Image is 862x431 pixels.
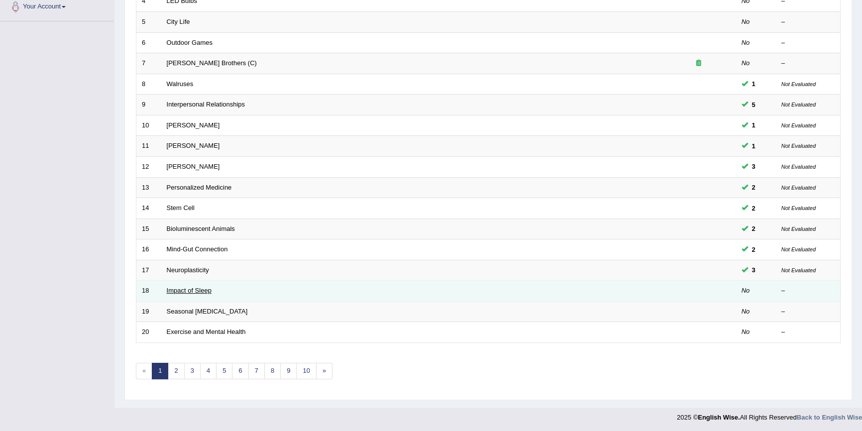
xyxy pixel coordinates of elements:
a: » [316,363,332,379]
a: 6 [232,363,248,379]
a: [PERSON_NAME] Brothers (C) [167,59,257,67]
td: 19 [136,301,161,322]
a: Back to English Wise [797,414,862,421]
span: You can still take this question [748,203,759,214]
span: You can still take this question [748,223,759,234]
td: 15 [136,218,161,239]
a: 2 [168,363,184,379]
strong: English Wise. [698,414,740,421]
a: 7 [248,363,265,379]
span: You can still take this question [748,244,759,255]
td: 18 [136,281,161,302]
em: No [742,18,750,25]
a: Neuroplasticity [167,266,209,274]
td: 14 [136,198,161,219]
td: 7 [136,53,161,74]
a: Interpersonal Relationships [167,101,245,108]
a: [PERSON_NAME] [167,121,220,129]
a: 4 [200,363,216,379]
a: 8 [264,363,281,379]
div: – [781,327,835,337]
div: – [781,307,835,317]
a: Seasonal [MEDICAL_DATA] [167,308,248,315]
td: 13 [136,177,161,198]
a: 3 [184,363,201,379]
td: 6 [136,32,161,53]
small: Not Evaluated [781,267,816,273]
span: You can still take this question [748,100,759,110]
a: Impact of Sleep [167,287,212,294]
td: 9 [136,95,161,115]
small: Not Evaluated [781,143,816,149]
span: You can still take this question [748,161,759,172]
a: Walruses [167,80,194,88]
a: [PERSON_NAME] [167,142,220,149]
span: « [136,363,152,379]
small: Not Evaluated [781,185,816,191]
td: 20 [136,322,161,343]
small: Not Evaluated [781,246,816,252]
div: Exam occurring question [667,59,731,68]
em: No [742,39,750,46]
small: Not Evaluated [781,122,816,128]
a: Mind-Gut Connection [167,245,228,253]
a: 10 [296,363,316,379]
small: Not Evaluated [781,164,816,170]
td: 16 [136,239,161,260]
small: Not Evaluated [781,205,816,211]
em: No [742,59,750,67]
a: 9 [280,363,297,379]
span: You can still take this question [748,79,759,89]
span: You can still take this question [748,120,759,130]
td: 10 [136,115,161,136]
em: No [742,287,750,294]
em: No [742,328,750,335]
small: Not Evaluated [781,81,816,87]
span: You can still take this question [748,141,759,151]
td: 8 [136,74,161,95]
td: 11 [136,136,161,157]
td: 17 [136,260,161,281]
span: You can still take this question [748,182,759,193]
a: Personalized Medicine [167,184,232,191]
a: Exercise and Mental Health [167,328,246,335]
small: Not Evaluated [781,102,816,108]
td: 12 [136,156,161,177]
small: Not Evaluated [781,226,816,232]
div: 2025 © All Rights Reserved [677,408,862,422]
div: – [781,286,835,296]
a: Outdoor Games [167,39,213,46]
div: – [781,59,835,68]
a: City Life [167,18,190,25]
em: No [742,308,750,315]
div: – [781,17,835,27]
span: You can still take this question [748,265,759,275]
a: 1 [152,363,168,379]
a: [PERSON_NAME] [167,163,220,170]
a: Stem Cell [167,204,195,212]
td: 5 [136,12,161,33]
a: 5 [216,363,232,379]
div: – [781,38,835,48]
a: Bioluminescent Animals [167,225,235,232]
